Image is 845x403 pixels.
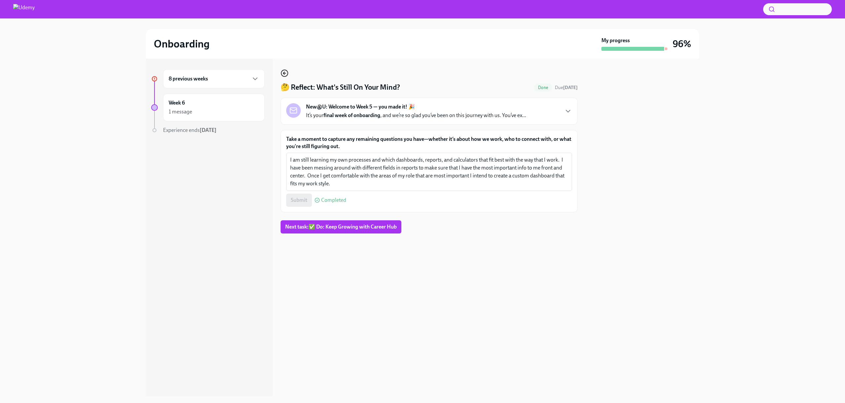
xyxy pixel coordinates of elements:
span: Experience ends [163,127,217,133]
button: Next task:✅ Do: Keep Growing with Career Hub [281,220,401,233]
span: Due [555,85,578,90]
div: 1 message [169,108,192,115]
strong: New@U: Welcome to Week 5 — you made it! 🎉 [306,103,415,110]
span: Next task : ✅ Do: Keep Growing with Career Hub [285,224,397,230]
strong: [DATE] [200,127,217,133]
span: Completed [321,198,346,203]
p: It’s your , and we’re so glad you’ve been on this journey with us. You’ve ex... [306,112,526,119]
label: Take a moment to capture any remaining questions you have—whether it’s about how we work, who to ... [286,136,572,150]
img: Udemy [13,4,35,15]
h2: Onboarding [154,37,210,50]
strong: final week of onboarding [323,112,380,118]
h4: 🤔 Reflect: What's Still On Your Mind? [281,82,400,92]
strong: [DATE] [563,85,578,90]
textarea: I am still learning my own processes and which dashboards, reports, and calculators that fit best... [290,156,568,188]
h6: Week 6 [169,99,185,107]
h6: 8 previous weeks [169,75,208,82]
span: September 13th, 2025 10:00 [555,84,578,91]
span: Done [534,85,552,90]
a: Week 61 message [151,94,265,121]
div: 8 previous weeks [163,69,265,88]
strong: My progress [601,37,630,44]
h3: 96% [673,38,691,50]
